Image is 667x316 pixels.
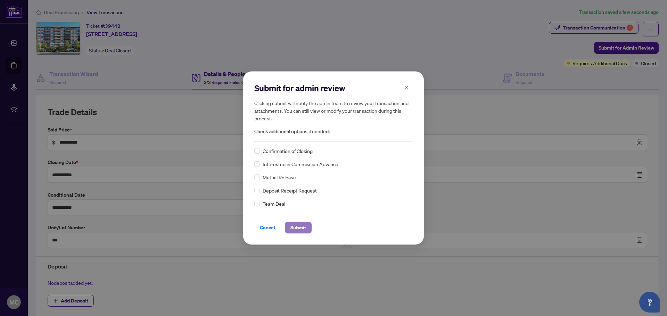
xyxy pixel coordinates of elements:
span: Cancel [260,222,275,233]
button: Open asap [639,292,660,313]
span: Check additional options if needed: [254,128,413,136]
span: Mutual Release [263,173,296,181]
button: Submit [285,222,312,233]
span: Interested in Commission Advance [263,160,338,168]
span: Team Deal [263,200,285,207]
h2: Submit for admin review [254,83,413,94]
span: close [404,85,409,90]
span: Confirmation of Closing [263,147,313,155]
button: Cancel [254,222,281,233]
h5: Clicking submit will notify the admin team to review your transaction and attachments. You can st... [254,99,413,122]
span: Submit [290,222,306,233]
span: Deposit Receipt Request [263,187,317,194]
